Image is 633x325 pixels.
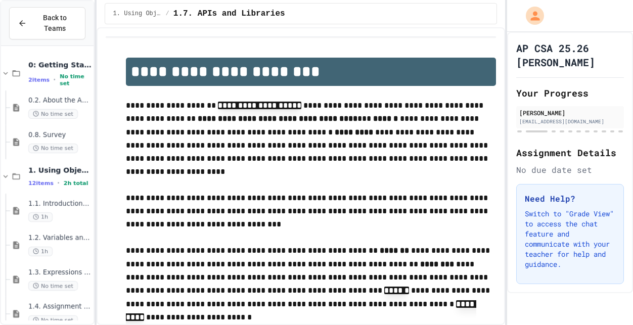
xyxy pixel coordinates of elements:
[28,180,54,187] span: 12 items
[28,144,78,153] span: No time set
[525,209,615,269] p: Switch to "Grade View" to access the chat feature and communicate with your teacher for help and ...
[525,193,615,205] h3: Need Help?
[519,118,621,125] div: [EMAIL_ADDRESS][DOMAIN_NAME]
[33,13,77,34] span: Back to Teams
[591,285,623,315] iframe: chat widget
[516,41,624,69] h1: AP CSA 25.26 [PERSON_NAME]
[58,179,60,187] span: •
[64,180,88,187] span: 2h total
[113,10,162,18] span: 1. Using Objects and Methods
[28,212,53,222] span: 1h
[28,97,92,105] span: 0.2. About the AP CSA Exam
[549,241,623,284] iframe: chat widget
[173,8,285,20] span: 1.7. APIs and Libraries
[516,86,624,100] h2: Your Progress
[28,268,92,277] span: 1.3. Expressions and Output [New]
[519,108,621,117] div: [PERSON_NAME]
[28,60,92,69] span: 0: Getting Started
[60,73,91,86] span: No time set
[516,164,624,176] div: No due date set
[9,7,85,39] button: Back to Teams
[516,146,624,160] h2: Assignment Details
[28,77,50,83] span: 2 items
[28,281,78,291] span: No time set
[28,234,92,243] span: 1.2. Variables and Data Types
[166,10,169,18] span: /
[28,166,92,175] span: 1. Using Objects and Methods
[515,4,547,27] div: My Account
[28,109,78,119] span: No time set
[28,200,92,208] span: 1.1. Introduction to Algorithms, Programming, and Compilers
[28,303,92,311] span: 1.4. Assignment and Input
[28,131,92,140] span: 0.8. Survey
[28,315,78,325] span: No time set
[28,247,53,256] span: 1h
[54,76,56,84] span: •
